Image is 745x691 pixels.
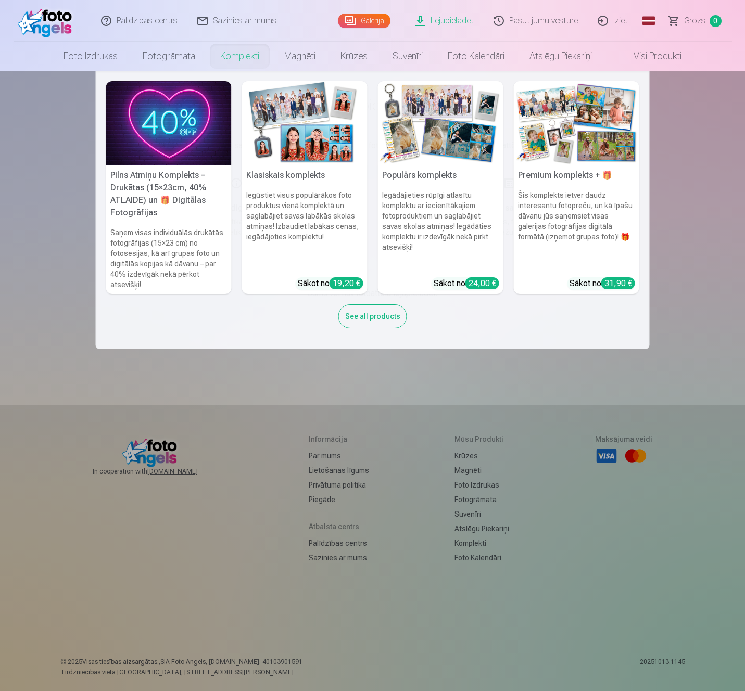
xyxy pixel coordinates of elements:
[18,4,78,37] img: /fa1
[51,42,130,71] a: Foto izdrukas
[338,304,407,328] div: See all products
[517,42,604,71] a: Atslēgu piekariņi
[378,81,503,294] a: Populārs komplektsPopulārs komplektsIegādājieties rūpīgi atlasītu komplektu ar iecienītākajiem fo...
[570,277,635,290] div: Sākot no
[298,277,363,290] div: Sākot no
[242,81,368,294] a: Klasiskais komplektsKlasiskais komplektsIegūstiet visus populārākos foto produktus vienā komplekt...
[272,42,328,71] a: Magnēti
[601,277,635,289] div: 31,90 €
[106,81,232,294] a: Pilns Atmiņu Komplekts – Drukātas (15×23cm, 40% ATLAIDE) un 🎁 Digitālas Fotogrāfijas Pilns Atmiņu...
[378,165,503,186] h5: Populārs komplekts
[338,14,390,28] a: Galerija
[242,165,368,186] h5: Klasiskais komplekts
[684,15,705,27] span: Grozs
[330,277,363,289] div: 19,20 €
[604,42,694,71] a: Visi produkti
[465,277,499,289] div: 24,00 €
[106,81,232,165] img: Pilns Atmiņu Komplekts – Drukātas (15×23cm, 40% ATLAIDE) un 🎁 Digitālas Fotogrāfijas
[328,42,380,71] a: Krūzes
[130,42,208,71] a: Fotogrāmata
[378,81,503,165] img: Populārs komplekts
[514,165,639,186] h5: Premium komplekts + 🎁
[380,42,435,71] a: Suvenīri
[514,186,639,273] h6: Šis komplekts ietver daudz interesantu fotopreču, un kā īpašu dāvanu jūs saņemsiet visas galerija...
[378,186,503,273] h6: Iegādājieties rūpīgi atlasītu komplektu ar iecienītākajiem fotoproduktiem un saglabājiet savas sk...
[434,277,499,290] div: Sākot no
[514,81,639,294] a: Premium komplekts + 🎁 Premium komplekts + 🎁Šis komplekts ietver daudz interesantu fotopreču, un k...
[710,15,722,27] span: 0
[514,81,639,165] img: Premium komplekts + 🎁
[106,165,232,223] h5: Pilns Atmiņu Komplekts – Drukātas (15×23cm, 40% ATLAIDE) un 🎁 Digitālas Fotogrāfijas
[338,310,407,321] a: See all products
[242,186,368,273] h6: Iegūstiet visus populārākos foto produktus vienā komplektā un saglabājiet savas labākās skolas at...
[435,42,517,71] a: Foto kalendāri
[106,223,232,294] h6: Saņem visas individuālās drukātās fotogrāfijas (15×23 cm) no fotosesijas, kā arī grupas foto un d...
[242,81,368,165] img: Klasiskais komplekts
[208,42,272,71] a: Komplekti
